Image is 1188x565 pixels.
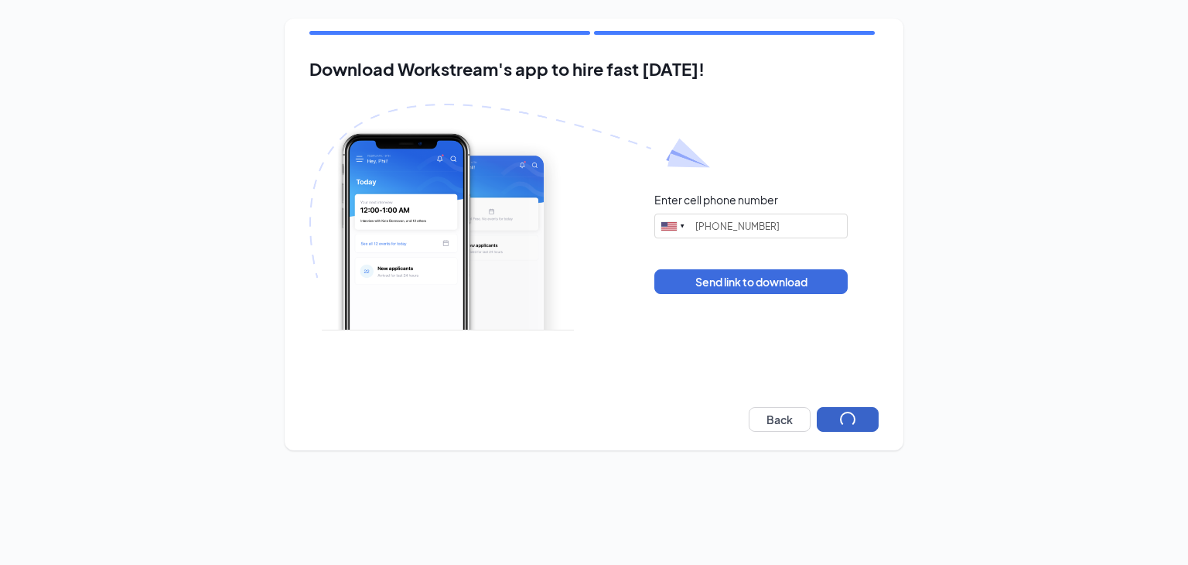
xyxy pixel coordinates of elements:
img: Download Workstream's app with paper plane [309,104,710,330]
h2: Download Workstream's app to hire fast [DATE]! [309,60,879,79]
button: Send link to download [654,269,848,294]
button: Back [749,407,811,432]
div: Enter cell phone number [654,192,778,207]
div: United States: +1 [655,214,691,238]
